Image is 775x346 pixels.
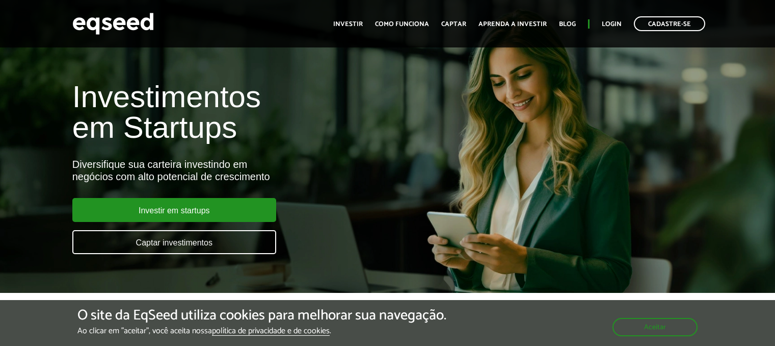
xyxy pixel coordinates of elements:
a: Login [602,21,622,28]
h1: Investimentos em Startups [72,82,445,143]
div: Diversifique sua carteira investindo em negócios com alto potencial de crescimento [72,158,445,183]
img: EqSeed [72,10,154,37]
a: Cadastre-se [634,16,705,31]
p: Ao clicar em "aceitar", você aceita nossa . [77,326,446,336]
a: Como funciona [375,21,429,28]
a: Investir [333,21,363,28]
a: Blog [559,21,576,28]
a: Captar investimentos [72,230,276,254]
a: Investir em startups [72,198,276,222]
button: Aceitar [612,318,698,336]
a: Captar [441,21,466,28]
a: política de privacidade e de cookies [212,327,330,336]
h5: O site da EqSeed utiliza cookies para melhorar sua navegação. [77,308,446,324]
a: Aprenda a investir [478,21,547,28]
